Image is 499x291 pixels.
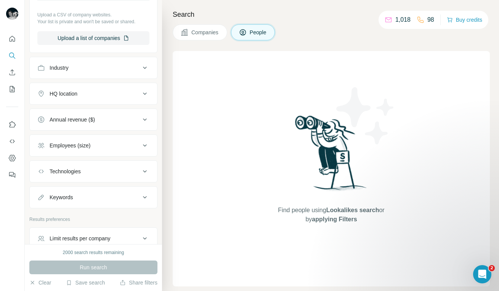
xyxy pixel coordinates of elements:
div: Industry [50,64,69,72]
img: Avatar [6,8,18,20]
span: 2 [489,265,495,271]
img: Surfe Illustration - Woman searching with binoculars [292,114,371,198]
span: applying Filters [312,216,357,222]
button: Quick start [6,32,18,46]
iframe: Intercom live chat [473,265,491,283]
p: 1,018 [395,15,411,24]
span: Lookalikes search [326,207,379,213]
button: Limit results per company [30,229,157,248]
div: Keywords [50,193,73,201]
button: HQ location [30,85,157,103]
button: Use Surfe API [6,134,18,148]
button: Annual revenue ($) [30,110,157,129]
div: Annual revenue ($) [50,116,95,123]
span: Companies [191,29,219,36]
button: My lists [6,82,18,96]
button: Dashboard [6,151,18,165]
span: People [250,29,267,36]
button: Search [6,49,18,62]
span: Find people using or by [270,206,392,224]
div: Technologies [50,168,81,175]
p: Results preferences [29,216,157,223]
p: Upload a CSV of company websites. [37,11,149,18]
div: 2000 search results remaining [63,249,124,256]
button: Use Surfe on LinkedIn [6,118,18,131]
div: Limit results per company [50,235,111,242]
button: Technologies [30,162,157,181]
div: HQ location [50,90,77,98]
p: Your list is private and won't be saved or shared. [37,18,149,25]
h4: Search [173,9,490,20]
button: Share filters [120,279,157,286]
button: Buy credits [447,14,482,25]
img: Surfe Illustration - Stars [331,82,400,150]
button: Save search [66,279,105,286]
button: Upload a list of companies [37,31,149,45]
button: Enrich CSV [6,66,18,79]
button: Industry [30,59,157,77]
button: Clear [29,279,51,286]
p: 98 [427,15,434,24]
button: Feedback [6,168,18,182]
div: Employees (size) [50,142,90,149]
button: Keywords [30,188,157,206]
button: Employees (size) [30,136,157,155]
